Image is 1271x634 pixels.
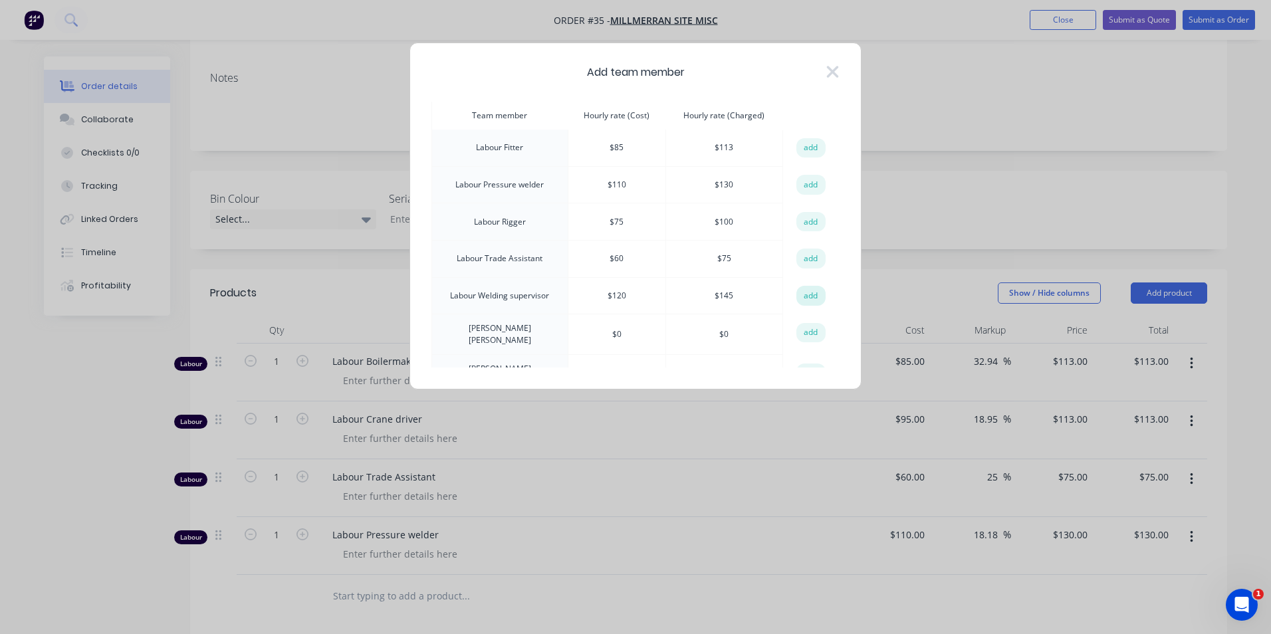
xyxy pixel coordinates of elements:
[796,323,826,343] button: add
[432,277,568,314] td: Labour Welding supervisor
[782,102,839,130] th: action
[1226,589,1258,621] iframe: Intercom live chat
[568,130,665,167] td: $ 85
[796,286,826,306] button: add
[568,314,665,355] td: $ 0
[796,138,826,158] button: add
[665,240,782,277] td: $ 75
[432,240,568,277] td: Labour Trade Assistant
[568,203,665,241] td: $ 75
[587,64,685,80] span: Add team member
[665,277,782,314] td: $ 145
[432,203,568,241] td: Labour Rigger
[665,203,782,241] td: $ 100
[568,277,665,314] td: $ 120
[796,364,826,383] button: add
[796,249,826,268] button: add
[665,355,782,395] td: $ 0
[432,166,568,203] td: Labour Pressure welder
[1253,589,1264,599] span: 1
[568,240,665,277] td: $ 60
[796,175,826,195] button: add
[568,102,665,130] th: Hourly rate (Cost)
[665,102,782,130] th: Hourly rate (Charged)
[432,102,568,130] th: Team member
[432,314,568,355] td: [PERSON_NAME] [PERSON_NAME]
[568,355,665,395] td: $ 0
[432,355,568,395] td: [PERSON_NAME] [PERSON_NAME]
[432,130,568,167] td: Labour Fitter
[568,166,665,203] td: $ 110
[665,130,782,167] td: $ 113
[796,212,826,232] button: add
[665,166,782,203] td: $ 130
[665,314,782,355] td: $ 0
